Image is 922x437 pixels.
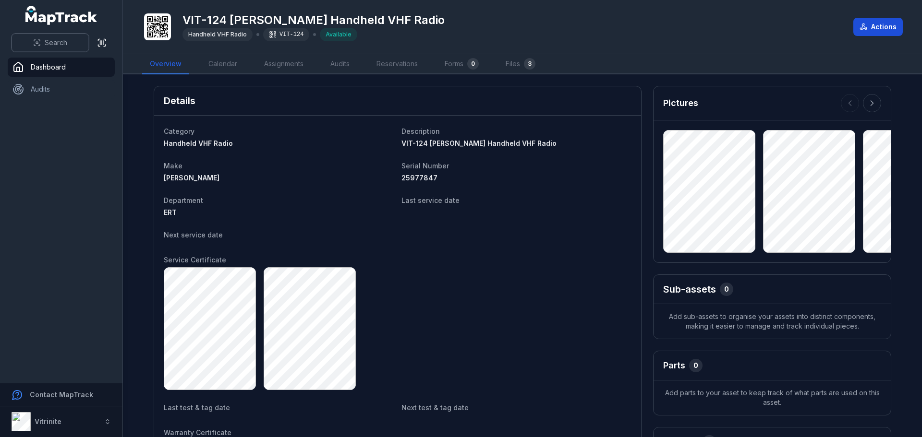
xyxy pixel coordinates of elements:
[30,390,93,399] strong: Contact MapTrack
[663,283,716,296] h2: Sub-assets
[164,428,231,437] span: Warranty Certificate
[256,54,311,74] a: Assignments
[654,304,891,339] span: Add sub-assets to organise your assets into distinct components, making it easier to manage and t...
[401,162,449,170] span: Serial Number
[164,403,230,412] span: Last test & tag date
[401,174,437,182] span: 25977847
[369,54,425,74] a: Reservations
[689,359,703,372] div: 0
[853,18,903,36] button: Actions
[498,54,543,74] a: Files3
[142,54,189,74] a: Overview
[35,417,61,425] strong: Vitrinite
[8,58,115,77] a: Dashboard
[45,38,67,47] span: Search
[401,196,460,204] span: Last service date
[663,359,685,372] h3: Parts
[663,96,698,110] h3: Pictures
[720,283,733,296] div: 0
[320,28,357,41] div: Available
[323,54,357,74] a: Audits
[25,6,97,25] a: MapTrack
[401,139,557,147] span: VIT-124 [PERSON_NAME] Handheld VHF Radio
[524,58,535,70] div: 3
[164,231,223,239] span: Next service date
[182,12,445,28] h1: VIT-124 [PERSON_NAME] Handheld VHF Radio
[164,127,194,135] span: Category
[164,162,182,170] span: Make
[164,256,226,264] span: Service Certificate
[8,80,115,99] a: Audits
[164,174,219,182] span: [PERSON_NAME]
[263,28,309,41] div: VIT-124
[164,196,203,204] span: Department
[467,58,479,70] div: 0
[401,403,469,412] span: Next test & tag date
[201,54,245,74] a: Calendar
[12,34,89,52] button: Search
[401,127,440,135] span: Description
[188,31,247,38] span: Handheld VHF Radio
[164,94,195,107] h2: Details
[437,54,486,74] a: Forms0
[164,208,177,216] span: ERT
[654,380,891,415] span: Add parts to your asset to keep track of what parts are used on this asset.
[164,139,233,147] span: Handheld VHF Radio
